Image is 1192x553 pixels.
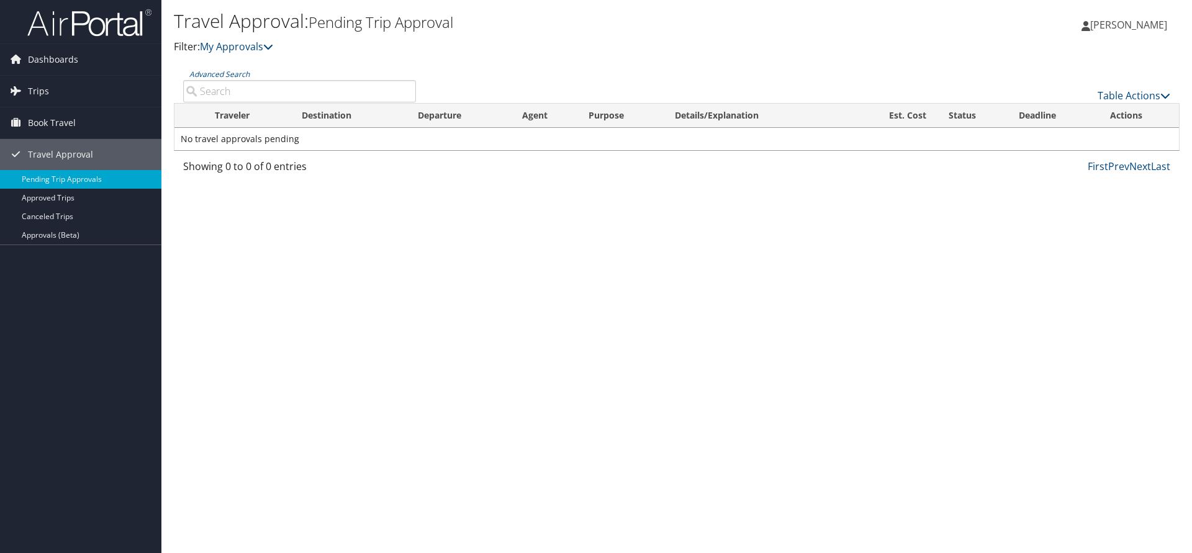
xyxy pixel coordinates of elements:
[937,104,1008,128] th: Status: activate to sort column ascending
[28,107,76,138] span: Book Travel
[1008,104,1099,128] th: Deadline: activate to sort column descending
[1090,18,1167,32] span: [PERSON_NAME]
[183,80,416,102] input: Advanced Search
[291,104,407,128] th: Destination: activate to sort column ascending
[27,8,151,37] img: airportal-logo.png
[664,104,849,128] th: Details/Explanation
[309,12,453,32] small: Pending Trip Approval
[1129,160,1151,173] a: Next
[577,104,664,128] th: Purpose
[1151,160,1170,173] a: Last
[1098,89,1170,102] a: Table Actions
[1099,104,1179,128] th: Actions
[407,104,512,128] th: Departure: activate to sort column ascending
[189,69,250,79] a: Advanced Search
[174,39,844,55] p: Filter:
[28,76,49,107] span: Trips
[1108,160,1129,173] a: Prev
[183,159,416,180] div: Showing 0 to 0 of 0 entries
[174,8,844,34] h1: Travel Approval:
[1088,160,1108,173] a: First
[28,139,93,170] span: Travel Approval
[200,40,273,53] a: My Approvals
[511,104,577,128] th: Agent
[849,104,937,128] th: Est. Cost: activate to sort column ascending
[174,128,1179,150] td: No travel approvals pending
[204,104,291,128] th: Traveler: activate to sort column ascending
[28,44,78,75] span: Dashboards
[1081,6,1180,43] a: [PERSON_NAME]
